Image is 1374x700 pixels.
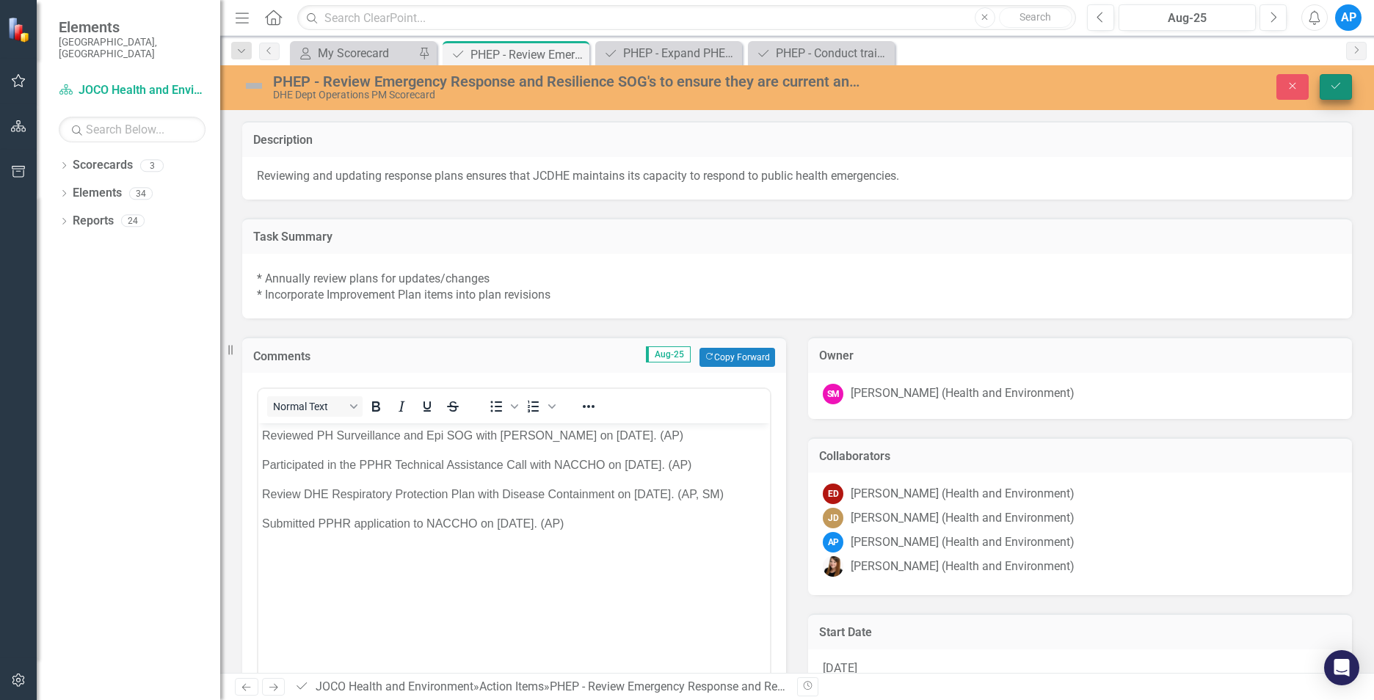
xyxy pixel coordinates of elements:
[851,486,1075,503] div: [PERSON_NAME] (Health and Environment)
[819,626,1341,639] h3: Start Date
[819,450,1341,463] h3: Collaborators
[389,396,414,417] button: Italic
[242,74,266,98] img: Not Defined
[851,534,1075,551] div: [PERSON_NAME] (Health and Environment)
[316,679,473,693] a: JOCO Health and Environment
[819,349,1341,362] h3: Owner
[470,45,586,64] div: PHEP - Review Emergency Response and Resilience SOG's to ensure they are current and operational
[59,82,206,99] a: JOCO Health and Environment
[646,346,691,362] span: Aug-25
[776,44,891,62] div: PHEP - Conduct training and exercises
[1335,4,1362,31] button: AP
[294,679,786,696] div: » »
[823,484,843,504] div: ED
[484,396,520,417] div: Bullet list
[823,661,857,675] span: [DATE]
[363,396,388,417] button: Bold
[253,230,1341,244] h3: Task Summary
[699,348,775,367] button: Copy Forward
[73,185,122,202] a: Elements
[140,159,164,172] div: 3
[59,36,206,60] small: [GEOGRAPHIC_DATA], [GEOGRAPHIC_DATA]
[521,396,558,417] div: Numbered list
[599,44,738,62] a: PHEP - Expand PHEP's partner network, both internal and external
[823,384,843,404] div: SM
[851,510,1075,527] div: [PERSON_NAME] (Health and Environment)
[851,385,1075,402] div: [PERSON_NAME] (Health and Environment)
[257,268,1337,305] p: * Annually review plans for updates/changes * Incorporate Improvement Plan items into plan revisions
[294,44,415,62] a: My Scorecard
[999,7,1072,28] button: Search
[273,401,345,412] span: Normal Text
[823,508,843,528] div: JD
[623,44,738,62] div: PHEP - Expand PHEP's partner network, both internal and external
[479,679,544,693] a: Action Items
[752,44,891,62] a: PHEP - Conduct training and exercises
[7,17,33,43] img: ClearPoint Strategy
[318,44,415,62] div: My Scorecard
[253,134,1341,147] h3: Description
[267,396,363,417] button: Block Normal Text
[273,90,864,101] div: DHE Dept Operations PM Scorecard
[297,5,1076,31] input: Search ClearPoint...
[129,187,153,200] div: 34
[550,679,1068,693] div: PHEP - Review Emergency Response and Resilience SOG's to ensure they are current and operational
[1124,10,1251,27] div: Aug-25
[257,168,1337,185] p: Reviewing and updating response plans ensures that JCDHE maintains its capacity to respond to pub...
[258,423,770,679] iframe: Rich Text Area
[73,157,133,174] a: Scorecards
[823,532,843,553] div: AP
[73,213,114,230] a: Reports
[59,18,206,36] span: Elements
[1119,4,1256,31] button: Aug-25
[1019,11,1051,23] span: Search
[823,556,843,577] img: Amy Showalter
[121,215,145,227] div: 24
[1324,650,1359,685] div: Open Intercom Messenger
[440,396,465,417] button: Strikethrough
[273,73,864,90] div: PHEP - Review Emergency Response and Resilience SOG's to ensure they are current and operational
[415,396,440,417] button: Underline
[59,117,206,142] input: Search Below...
[576,396,601,417] button: Reveal or hide additional toolbar items
[851,558,1075,575] div: [PERSON_NAME] (Health and Environment)
[253,350,413,363] h3: Comments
